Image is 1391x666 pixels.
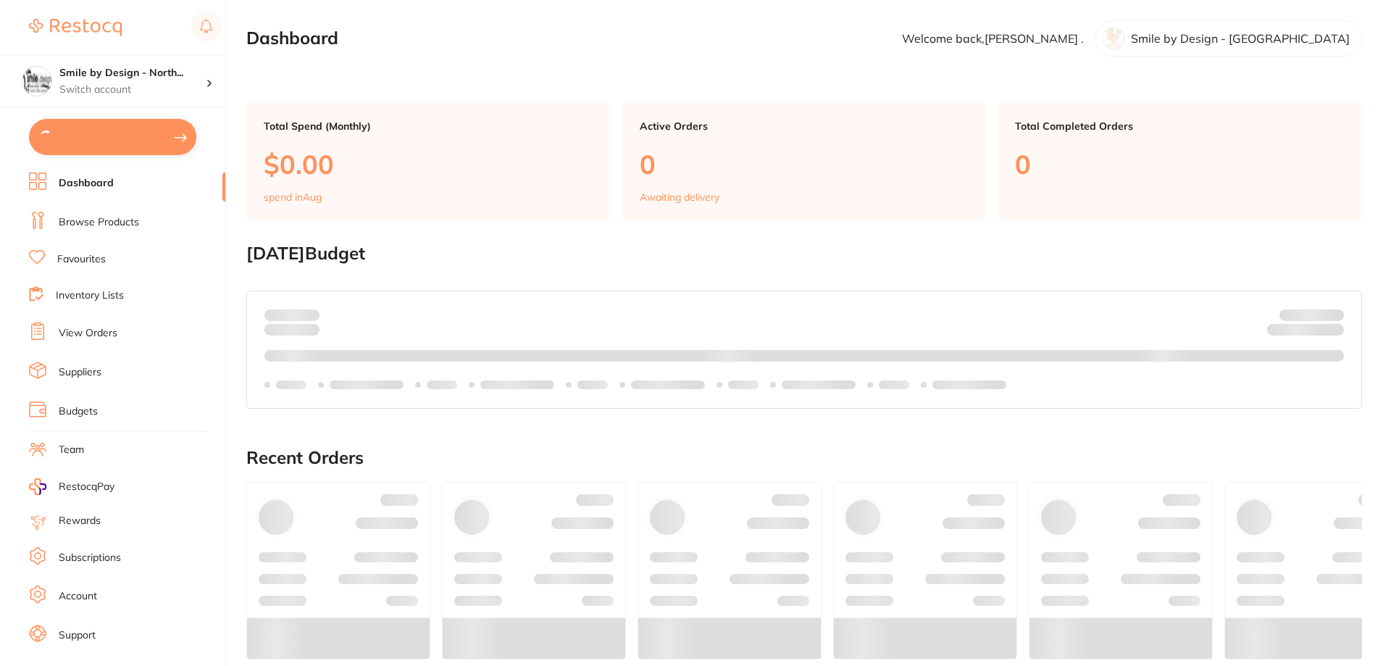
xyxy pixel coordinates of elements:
[59,628,96,643] a: Support
[1279,309,1344,320] p: Budget:
[998,103,1362,220] a: Total Completed Orders0
[56,288,124,303] a: Inventory Lists
[246,103,611,220] a: Total Spend (Monthly)$0.00spend inAug
[622,103,987,220] a: Active Orders0Awaiting delivery
[640,191,719,203] p: Awaiting delivery
[59,404,98,419] a: Budgets
[276,379,306,391] p: Labels
[59,215,139,230] a: Browse Products
[577,379,608,391] p: Labels
[1267,321,1344,338] p: Remaining:
[932,379,1006,391] p: Labels extended
[330,379,404,391] p: Labels extended
[59,443,84,457] a: Team
[264,120,593,132] p: Total Spend (Monthly)
[246,28,338,49] h2: Dashboard
[640,149,969,179] p: 0
[728,379,759,391] p: Labels
[59,326,117,341] a: View Orders
[902,32,1084,45] p: Welcome back, [PERSON_NAME] .
[264,309,319,320] p: Spent:
[22,67,51,96] img: Smile by Design - North Sydney
[59,551,121,565] a: Subscriptions
[427,379,457,391] p: Labels
[246,243,1362,264] h2: [DATE] Budget
[57,252,106,267] a: Favourites
[294,308,319,321] strong: $0.00
[59,365,101,380] a: Suppliers
[640,120,969,132] p: Active Orders
[1015,149,1345,179] p: 0
[264,149,593,179] p: $0.00
[264,191,322,203] p: spend in Aug
[264,321,319,338] p: month
[480,379,554,391] p: Labels extended
[1319,326,1344,339] strong: $0.00
[29,478,114,495] a: RestocqPay
[1015,120,1345,132] p: Total Completed Orders
[59,83,206,97] p: Switch account
[59,176,114,191] a: Dashboard
[29,11,122,44] a: Restocq Logo
[59,589,97,604] a: Account
[879,379,909,391] p: Labels
[59,514,101,528] a: Rewards
[59,66,206,80] h4: Smile by Design - North Sydney
[1131,32,1350,45] p: Smile by Design - [GEOGRAPHIC_DATA]
[782,379,856,391] p: Labels extended
[1316,308,1344,321] strong: $NaN
[246,448,1362,468] h2: Recent Orders
[631,379,705,391] p: Labels extended
[29,19,122,36] img: Restocq Logo
[59,480,114,494] span: RestocqPay
[29,478,46,495] img: RestocqPay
